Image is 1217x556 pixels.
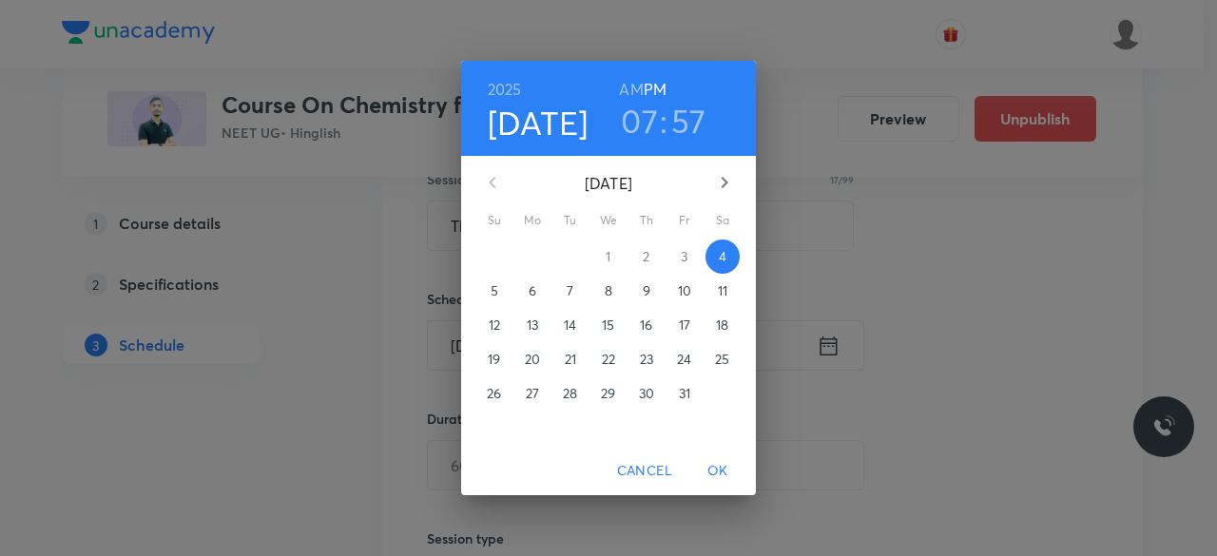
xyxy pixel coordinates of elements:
[640,350,653,369] p: 23
[565,350,576,369] p: 21
[629,376,664,411] button: 30
[477,342,512,376] button: 19
[609,453,680,489] button: Cancel
[525,350,540,369] p: 20
[527,316,538,335] p: 13
[629,211,664,230] span: Th
[677,350,691,369] p: 24
[619,76,643,103] button: AM
[526,384,539,403] p: 27
[591,274,626,308] button: 8
[705,211,740,230] span: Sa
[667,308,702,342] button: 17
[640,316,652,335] p: 16
[667,342,702,376] button: 24
[679,316,690,335] p: 17
[591,376,626,411] button: 29
[563,384,577,403] p: 28
[553,274,588,308] button: 7
[660,101,667,141] h3: :
[515,211,550,230] span: Mo
[687,453,748,489] button: OK
[667,274,702,308] button: 10
[515,308,550,342] button: 13
[564,316,576,335] p: 14
[567,281,573,300] p: 7
[667,211,702,230] span: Fr
[602,316,614,335] p: 15
[489,316,500,335] p: 12
[605,281,612,300] p: 8
[621,101,658,141] button: 07
[629,308,664,342] button: 16
[629,342,664,376] button: 23
[679,384,690,403] p: 31
[515,342,550,376] button: 20
[678,281,691,300] p: 10
[591,211,626,230] span: We
[515,172,702,195] p: [DATE]
[477,274,512,308] button: 5
[716,316,728,335] p: 18
[705,274,740,308] button: 11
[488,350,500,369] p: 19
[695,459,741,483] span: OK
[553,308,588,342] button: 14
[529,281,536,300] p: 6
[705,240,740,274] button: 4
[715,350,729,369] p: 25
[718,281,727,300] p: 11
[477,211,512,230] span: Su
[553,342,588,376] button: 21
[591,342,626,376] button: 22
[601,384,615,403] p: 29
[553,211,588,230] span: Tu
[488,103,589,143] button: [DATE]
[617,459,672,483] span: Cancel
[515,274,550,308] button: 6
[553,376,588,411] button: 28
[644,76,666,103] button: PM
[705,308,740,342] button: 18
[491,281,498,300] p: 5
[602,350,615,369] p: 22
[629,274,664,308] button: 9
[705,342,740,376] button: 25
[671,101,706,141] button: 57
[487,384,501,403] p: 26
[515,376,550,411] button: 27
[488,76,522,103] button: 2025
[667,376,702,411] button: 31
[639,384,654,403] p: 30
[477,376,512,411] button: 26
[643,281,650,300] p: 9
[719,247,726,266] p: 4
[591,308,626,342] button: 15
[477,308,512,342] button: 12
